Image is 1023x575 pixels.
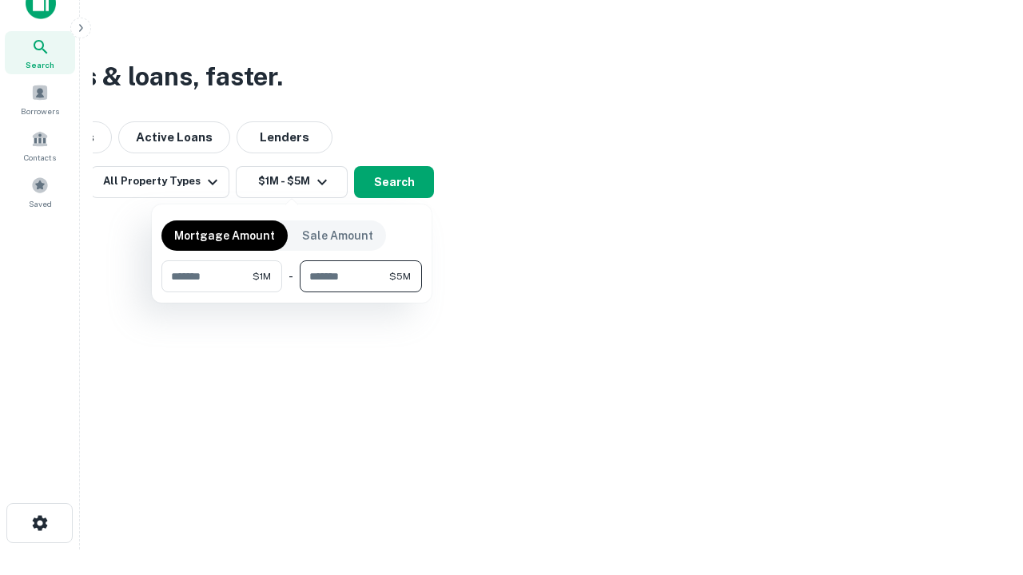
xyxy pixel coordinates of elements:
[389,269,411,284] span: $5M
[302,227,373,244] p: Sale Amount
[943,447,1023,524] iframe: Chat Widget
[174,227,275,244] p: Mortgage Amount
[253,269,271,284] span: $1M
[289,260,293,292] div: -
